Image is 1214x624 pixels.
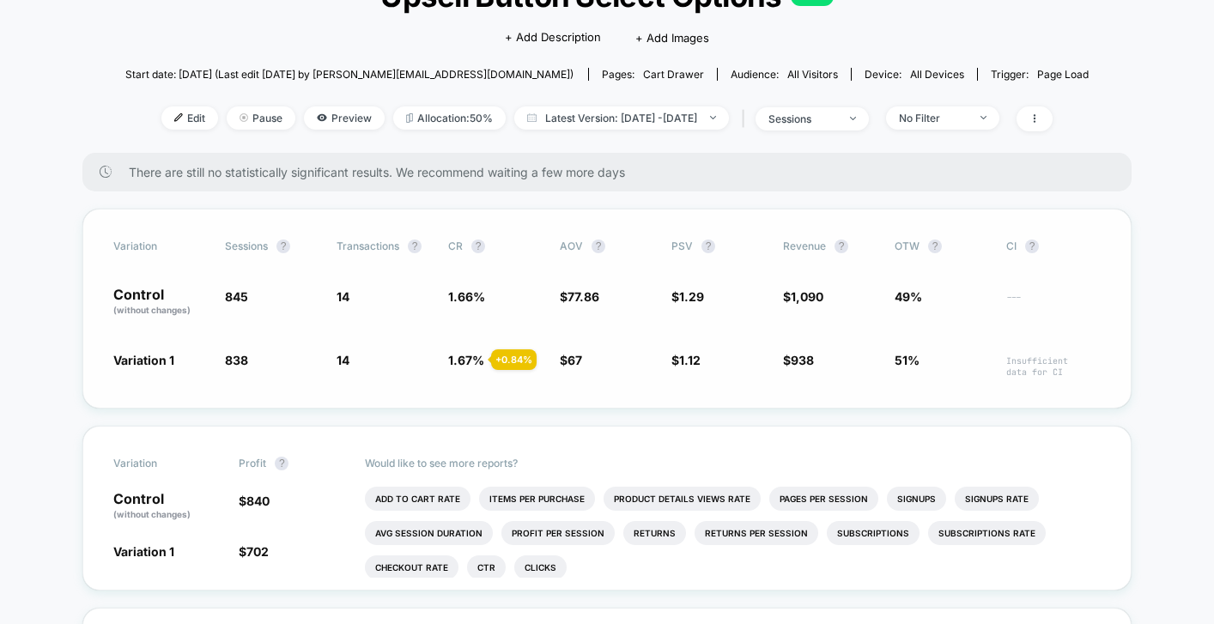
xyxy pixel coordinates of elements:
div: Pages: [602,68,704,81]
p: Would like to see more reports? [365,457,1102,470]
button: ? [928,239,942,253]
span: 1,090 [791,289,823,304]
span: PSV [671,239,693,252]
span: $ [783,353,814,367]
span: All Visitors [787,68,838,81]
span: 702 [246,544,269,559]
span: $ [560,353,582,367]
li: Returns Per Session [695,521,818,545]
span: 67 [568,353,582,367]
span: + Add Description [505,29,601,46]
span: Variation 1 [113,353,174,367]
img: end [980,116,986,119]
li: Subscriptions [827,521,920,545]
span: 838 [225,353,248,367]
button: ? [276,239,290,253]
span: 1.29 [679,289,704,304]
span: 49% [895,289,922,304]
span: Latest Version: [DATE] - [DATE] [514,106,729,130]
div: Audience: [731,68,838,81]
li: Profit Per Session [501,521,615,545]
img: end [710,116,716,119]
span: 1.66 % [448,289,485,304]
span: $ [671,289,704,304]
span: Page Load [1037,68,1089,81]
span: Variation 1 [113,544,174,559]
p: Control [113,492,222,521]
span: $ [671,353,701,367]
span: $ [783,289,823,304]
li: Add To Cart Rate [365,487,470,511]
span: 14 [337,353,349,367]
span: Device: [851,68,977,81]
span: 938 [791,353,814,367]
span: 1.67 % [448,353,484,367]
button: ? [835,239,848,253]
li: Avg Session Duration [365,521,493,545]
span: | [738,106,756,131]
span: 845 [225,289,248,304]
span: Profit [239,457,266,470]
li: Clicks [514,555,567,579]
p: Control [113,288,208,317]
span: $ [239,494,270,508]
span: CI [1006,239,1101,253]
div: Trigger: [991,68,1089,81]
button: ? [592,239,605,253]
img: end [850,117,856,120]
span: 51% [895,353,920,367]
span: AOV [560,239,583,252]
span: + Add Images [635,31,709,45]
span: 1.12 [679,353,701,367]
button: ? [1025,239,1039,253]
span: 840 [246,494,270,508]
span: $ [239,544,269,559]
li: Returns [623,521,686,545]
div: + 0.84 % [491,349,537,370]
button: ? [471,239,485,253]
li: Signups [887,487,946,511]
span: cart drawer [643,68,704,81]
li: Ctr [467,555,506,579]
button: ? [701,239,715,253]
img: end [240,113,248,122]
li: Product Details Views Rate [604,487,761,511]
span: Insufficient data for CI [1006,355,1101,378]
button: ? [275,457,288,470]
li: Signups Rate [955,487,1039,511]
span: Sessions [225,239,268,252]
span: 77.86 [568,289,599,304]
img: rebalance [406,113,413,123]
span: all devices [910,68,964,81]
span: (without changes) [113,509,191,519]
span: CR [448,239,463,252]
span: OTW [895,239,989,253]
span: Transactions [337,239,399,252]
img: edit [174,113,183,122]
span: Edit [161,106,218,130]
span: Allocation: 50% [393,106,506,130]
span: Pause [227,106,295,130]
span: Variation [113,457,208,470]
span: Revenue [783,239,826,252]
span: Preview [304,106,385,130]
li: Items Per Purchase [479,487,595,511]
span: 14 [337,289,349,304]
span: (without changes) [113,305,191,315]
li: Checkout Rate [365,555,458,579]
span: $ [560,289,599,304]
span: --- [1006,292,1101,317]
span: Start date: [DATE] (Last edit [DATE] by [PERSON_NAME][EMAIL_ADDRESS][DOMAIN_NAME]) [125,68,574,81]
div: No Filter [899,112,968,124]
li: Subscriptions Rate [928,521,1046,545]
button: ? [408,239,422,253]
li: Pages Per Session [769,487,878,511]
span: There are still no statistically significant results. We recommend waiting a few more days [129,165,1097,179]
div: sessions [768,112,837,125]
span: Variation [113,239,208,253]
img: calendar [527,113,537,122]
